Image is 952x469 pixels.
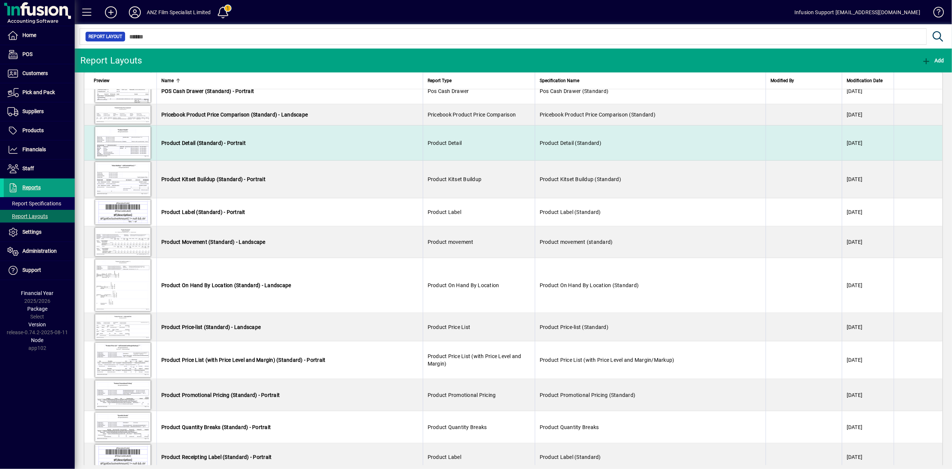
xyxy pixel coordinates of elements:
[540,239,613,245] span: Product movement (standard)
[920,54,946,67] button: Add
[540,324,608,330] span: Product Price-list (Standard)
[842,125,894,161] td: [DATE]
[842,258,894,313] td: [DATE]
[161,324,261,330] span: Product Price-list (Standard) - Landscape
[27,306,47,312] span: Package
[842,78,894,104] td: [DATE]
[842,411,894,443] td: [DATE]
[31,337,44,343] span: Node
[161,140,246,146] span: Product Detail (Standard) - Portrait
[4,26,75,45] a: Home
[428,209,461,215] span: Product Label
[428,392,496,398] span: Product Promotional Pricing
[161,454,272,460] span: Product Receipting Label (Standard) - Portrait
[928,1,943,26] a: Knowledge Base
[161,176,266,182] span: Product Kitset Buildup (Standard) - Portrait
[161,392,280,398] span: Product Promotional Pricing (Standard) - Portrait
[540,282,639,288] span: Product On Hand By Location (Standard)
[161,282,291,288] span: Product On Hand By Location (Standard) - Landscape
[161,77,418,85] div: Name
[842,198,894,226] td: [DATE]
[22,229,41,235] span: Settings
[540,77,579,85] span: Specification Name
[4,83,75,102] a: Pick and Pack
[21,290,54,296] span: Financial Year
[540,176,621,182] span: Product Kitset Buildup (Standard)
[428,282,499,288] span: Product On Hand By Location
[847,77,883,85] span: Modification Date
[123,6,147,19] button: Profile
[428,176,482,182] span: Product Kitset Buildup
[540,140,601,146] span: Product Detail (Standard)
[22,184,41,190] span: Reports
[161,112,308,118] span: Pricebook Product Price Comparison (Standard) - Landscape
[80,55,142,66] div: Report Layouts
[842,313,894,341] td: [DATE]
[22,108,44,114] span: Suppliers
[161,77,174,85] span: Name
[428,424,487,430] span: Product Quantity Breaks
[4,102,75,121] a: Suppliers
[7,213,48,219] span: Report Layouts
[428,324,471,330] span: Product Price List
[770,77,794,85] span: Modified By
[922,58,944,63] span: Add
[540,357,675,363] span: Product Price List (with Price Level and Margin/Markup)
[161,239,266,245] span: Product Movement (Standard) - Landscape
[22,248,57,254] span: Administration
[4,121,75,140] a: Products
[161,209,245,215] span: Product Label (Standard) - Portrait
[22,51,32,57] span: POS
[428,77,452,85] span: Report Type
[161,357,326,363] span: Product Price List (with Price Level and Margin) (Standard) - Portrait
[4,159,75,178] a: Staff
[4,242,75,261] a: Administration
[22,127,44,133] span: Products
[842,226,894,258] td: [DATE]
[847,77,889,85] div: Modification Date
[540,88,609,94] span: Pos Cash Drawer (Standard)
[22,267,41,273] span: Support
[22,70,48,76] span: Customers
[540,77,761,85] div: Specification Name
[147,6,211,18] div: ANZ Film Specialist Limited
[4,45,75,64] a: POS
[22,32,36,38] span: Home
[7,201,61,206] span: Report Specifications
[22,165,34,171] span: Staff
[540,209,601,215] span: Product Label (Standard)
[4,64,75,83] a: Customers
[22,89,55,95] span: Pick and Pack
[428,77,530,85] div: Report Type
[161,424,271,430] span: Product Quantity Breaks (Standard) - Portrait
[161,88,254,94] span: POS Cash Drawer (Standard) - Portrait
[842,379,894,411] td: [DATE]
[428,88,469,94] span: Pos Cash Drawer
[540,392,636,398] span: Product Promotional Pricing (Standard)
[4,140,75,159] a: Financials
[99,6,123,19] button: Add
[540,112,655,118] span: Pricebook Product Price Comparison (Standard)
[4,261,75,280] a: Support
[89,33,122,40] span: Report Layout
[540,454,601,460] span: Product Label (Standard)
[540,424,599,430] span: Product Quantity Breaks
[428,454,461,460] span: Product Label
[4,210,75,223] a: Report Layouts
[29,322,46,327] span: Version
[842,161,894,198] td: [DATE]
[94,77,109,85] span: Preview
[794,6,920,18] div: Infusion Support [EMAIL_ADDRESS][DOMAIN_NAME]
[4,197,75,210] a: Report Specifications
[842,341,894,379] td: [DATE]
[842,104,894,125] td: [DATE]
[428,239,474,245] span: Product movement
[428,112,516,118] span: Pricebook Product Price Comparison
[22,146,46,152] span: Financials
[428,353,521,367] span: Product Price List (with Price Level and Margin)
[428,140,462,146] span: Product Detail
[4,223,75,242] a: Settings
